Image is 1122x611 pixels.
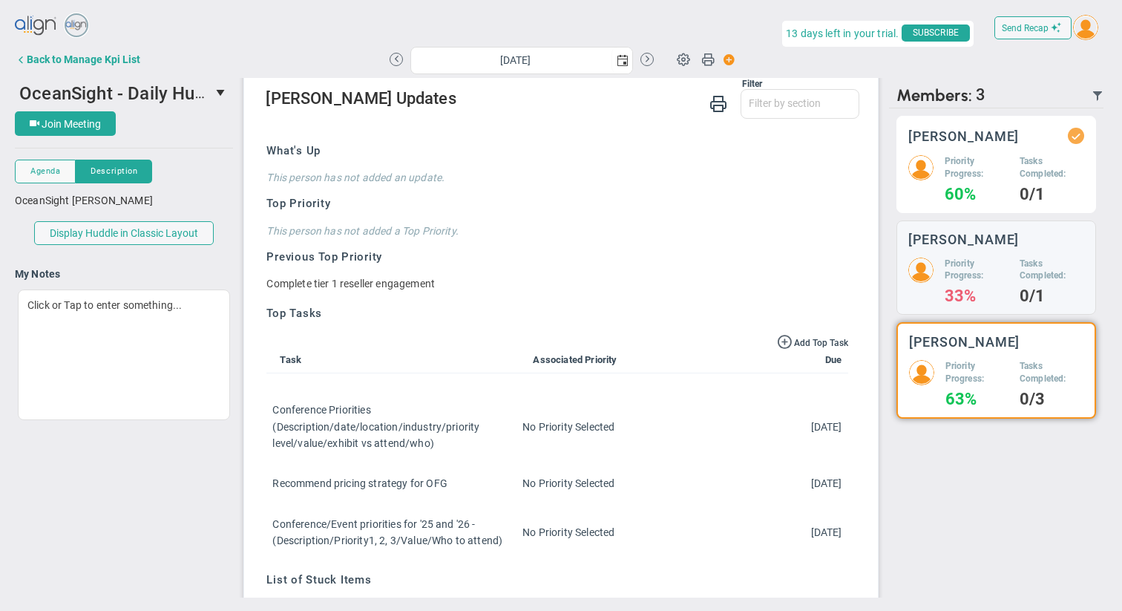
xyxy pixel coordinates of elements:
div: Updated Status [1071,131,1081,141]
h3: [PERSON_NAME] [909,335,1020,349]
h4: This person has not added a Top Priority. [266,224,847,238]
h3: Top Tasks [266,306,847,321]
button: Join Meeting [15,111,116,136]
span: Action Button [716,50,735,70]
span: Recommend pricing strategy for OFG [272,477,447,489]
button: Description [76,160,152,183]
h3: List of Stuck Items [266,572,847,588]
span: Thu Jul 17 2025 00:00:00 GMT+0100 (British Summer Time) [811,421,842,433]
span: Due [819,354,841,365]
img: align-logo.svg [15,11,58,41]
span: No Priority Selected [522,526,614,538]
h3: Previous Top Priority [266,249,847,265]
span: select [611,48,632,73]
button: Agenda [15,160,76,183]
input: Filter by section [741,90,859,117]
button: Back to Manage Kpi List [15,45,140,74]
span: Members: [896,85,972,105]
h5: Priority Progress: [945,360,1008,385]
img: 204746.Person.photo [1073,15,1098,40]
h2: [PERSON_NAME] Updates [266,89,859,111]
span: Huddle Settings [669,45,698,73]
span: Agenda [30,165,60,177]
h5: Tasks Completed: [1020,155,1084,180]
span: Print Huddle Member Updates [709,94,727,112]
h4: 63% [945,393,1008,406]
img: 204746.Person.photo [908,155,934,180]
h5: Tasks Completed: [1020,360,1083,385]
h3: [PERSON_NAME] [908,232,1020,246]
img: 206891.Person.photo [909,360,934,385]
span: Description [91,165,137,177]
span: No Priority Selected [522,477,614,489]
h4: This person has not added an update. [266,171,847,184]
button: Add Top Task [777,333,848,350]
span: Add Top Task [794,338,848,348]
span: Join Meeting [42,118,101,130]
span: Task [272,354,301,365]
div: Click or Tap to enter something... [18,290,230,420]
span: 3 [976,85,985,105]
img: 204747.Person.photo [908,258,934,283]
button: Display Huddle in Classic Layout [34,221,214,245]
h5: Priority Progress: [945,258,1008,283]
span: 13 days left in your trial. [786,24,899,43]
h3: Top Priority [266,196,847,212]
button: Send Recap [994,16,1072,39]
span: Fri Jul 18 2025 00:00:00 GMT+0100 (British Summer Time) [811,477,842,489]
span: SUBSCRIBE [902,24,970,42]
span: Associated Priority [518,354,617,365]
span: Filter Updated Members [1092,90,1103,102]
h5: Tasks Completed: [1020,258,1084,283]
span: Send Recap [1002,23,1049,33]
span: Conference Priorities (Description/date/location/industry/priority level/value/exhibit vs attend/... [272,404,479,449]
span: No Priority Selected [522,421,614,433]
h4: 0/3 [1020,393,1083,406]
span: Print Huddle [701,52,715,73]
div: Filter [266,79,762,89]
span: Conference/Event priorities for '25 and '26 - (Description/Priority1, 2, 3/Value/Who to attend) [272,518,502,546]
h5: Priority Progress: [945,155,1008,180]
h4: 33% [945,290,1008,303]
div: Complete tier 1 reseller engagement [266,276,435,291]
h4: 60% [945,188,1008,201]
span: OceanSight [PERSON_NAME] [15,195,153,206]
span: OceanSight - Daily Huddle [19,81,230,104]
h4: 0/1 [1020,290,1084,303]
div: Back to Manage Kpi List [27,53,140,65]
span: select [211,80,234,105]
h4: My Notes [15,267,233,281]
h4: 0/1 [1020,188,1084,201]
h3: [PERSON_NAME] [908,129,1020,143]
span: Fri Jul 18 2025 00:00:00 GMT+0100 (British Summer Time) [811,526,842,538]
h3: What's Up [266,143,847,159]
